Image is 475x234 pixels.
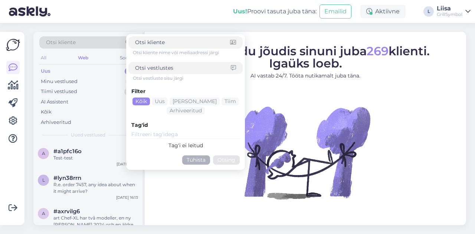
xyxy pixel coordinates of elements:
[181,44,430,70] span: Askly kaudu jõudis sinuni juba klienti. Igaüks loeb.
[71,132,105,138] span: Uued vestlused
[42,177,45,183] span: l
[41,108,52,116] div: Kõik
[53,148,82,155] span: #a1pfc16o
[135,64,231,72] input: Otsi vestlustes
[320,4,351,19] button: Emailid
[41,98,68,106] div: AI Assistent
[181,72,430,80] p: AI vastab 24/7. Tööta nutikamalt juba täna.
[125,67,135,75] div: 3
[42,211,45,216] span: a
[53,208,80,215] span: #axrvilg6
[6,38,20,52] img: Askly Logo
[53,175,81,181] span: #lyn38rrn
[39,53,48,63] div: All
[41,88,77,95] div: Tiimi vestlused
[437,6,471,17] a: LiisaGrillSymbol
[131,131,240,139] input: Filtreeri tag'idega
[53,181,138,195] div: R.e. order 7457, any idea about when it might arrive?
[131,121,240,129] div: Tag'id
[131,88,240,95] div: Filter
[367,44,389,58] span: 269
[133,75,243,82] div: Otsi vestluste sisu järgi
[126,78,135,85] div: 1
[41,67,50,75] div: Uus
[124,88,135,95] div: 0
[423,6,434,17] div: L
[437,11,462,17] div: GrillSymbol
[76,53,90,63] div: Web
[239,86,372,219] img: No Chat active
[437,6,462,11] div: Liisa
[233,8,247,15] b: Uus!
[133,49,243,56] div: Otsi kliente nime või meiliaadressi järgi
[41,78,78,85] div: Minu vestlused
[118,53,137,63] div: Socials
[53,155,138,161] div: Test-test
[117,161,138,167] div: [DATE] 9:08
[41,119,71,126] div: Arhiveeritud
[135,39,230,46] input: Otsi kliente
[42,151,45,156] span: a
[132,98,150,105] div: Kõik
[116,195,138,200] div: [DATE] 16:13
[360,5,406,18] div: Aktiivne
[53,215,138,228] div: art Chef-XL har två modeller, en ny [PERSON_NAME] 2024 och en äldre, vilken modell har EAN 474438...
[233,7,317,16] div: Proovi tasuta juba täna:
[46,39,76,46] span: Otsi kliente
